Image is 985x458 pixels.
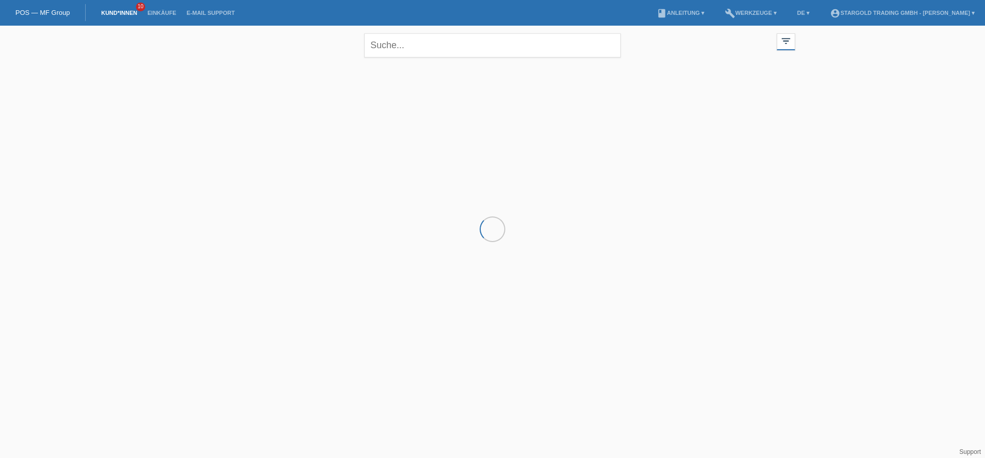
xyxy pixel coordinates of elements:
a: buildWerkzeuge ▾ [720,10,782,16]
a: E-Mail Support [182,10,240,16]
span: 10 [136,3,145,11]
i: account_circle [830,8,840,18]
i: book [657,8,667,18]
i: build [725,8,735,18]
i: filter_list [780,35,792,47]
a: Support [959,448,981,455]
input: Suche... [364,33,621,57]
a: DE ▾ [792,10,815,16]
a: Kund*innen [96,10,142,16]
a: Einkäufe [142,10,181,16]
a: POS — MF Group [15,9,70,16]
a: account_circleStargold Trading GmbH - [PERSON_NAME] ▾ [825,10,980,16]
a: bookAnleitung ▾ [652,10,710,16]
